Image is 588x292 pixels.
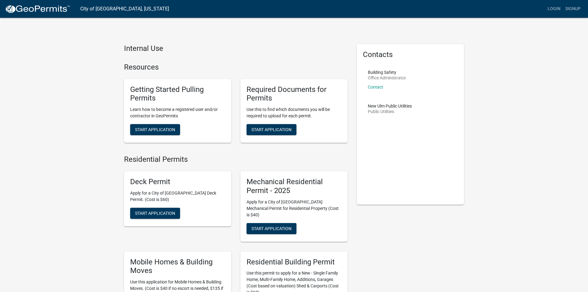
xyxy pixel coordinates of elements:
p: Office Administrator [368,76,406,80]
h5: Mechanical Residential Permit - 2025 [247,177,341,195]
button: Start Application [130,208,180,219]
h5: Contacts [363,50,458,59]
a: Signup [563,3,583,15]
a: Login [545,3,563,15]
p: Apply for a City of [GEOGRAPHIC_DATA] Mechanical Permit for Residential Property (Cost is $40) [247,199,341,218]
h4: Residential Permits [124,155,348,164]
h5: Required Documents for Permits [247,85,341,103]
h5: Residential Building Permit [247,258,341,267]
span: Start Application [251,226,292,231]
span: Start Application [135,127,175,132]
p: Learn how to become a registered user and/or contractor in GeoPermits [130,106,225,119]
span: Start Application [251,127,292,132]
h5: Getting Started Pulling Permits [130,85,225,103]
a: Contact [368,85,383,89]
button: Start Application [130,124,180,135]
span: Start Application [135,210,175,215]
p: Use this to find which documents you will be required to upload for each permit. [247,106,341,119]
a: City of [GEOGRAPHIC_DATA], [US_STATE] [80,4,169,14]
p: New Ulm Public Utilities [368,104,412,108]
h5: Mobile Homes & Building Moves [130,258,225,275]
p: Public Utilities [368,109,412,114]
p: Apply for a City of [GEOGRAPHIC_DATA] Deck Permit. (Cost is $60) [130,190,225,203]
button: Start Application [247,223,296,234]
button: Start Application [247,124,296,135]
h4: Internal Use [124,44,348,53]
h4: Resources [124,63,348,72]
h5: Deck Permit [130,177,225,186]
p: Building Safety [368,70,406,74]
